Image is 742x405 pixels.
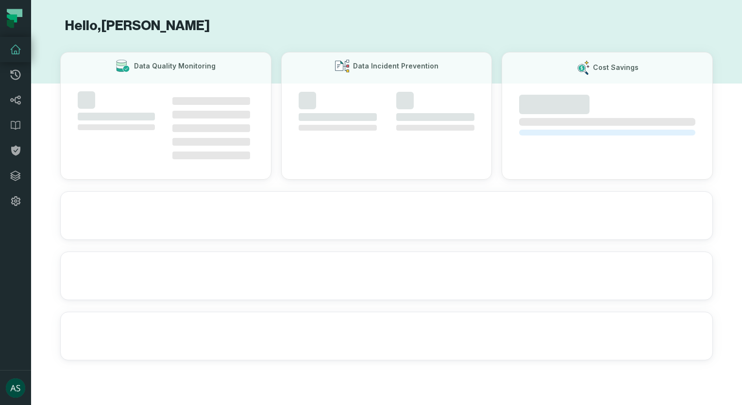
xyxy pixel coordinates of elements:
[60,17,713,34] h1: Hello, [PERSON_NAME]
[281,52,492,180] button: Data Incident Prevention
[6,378,25,398] img: avatar of Ashish Sinha
[60,52,271,180] button: Data Quality Monitoring
[353,61,438,71] h3: Data Incident Prevention
[134,61,216,71] h3: Data Quality Monitoring
[502,52,713,180] button: Cost Savings
[593,63,639,72] h3: Cost Savings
